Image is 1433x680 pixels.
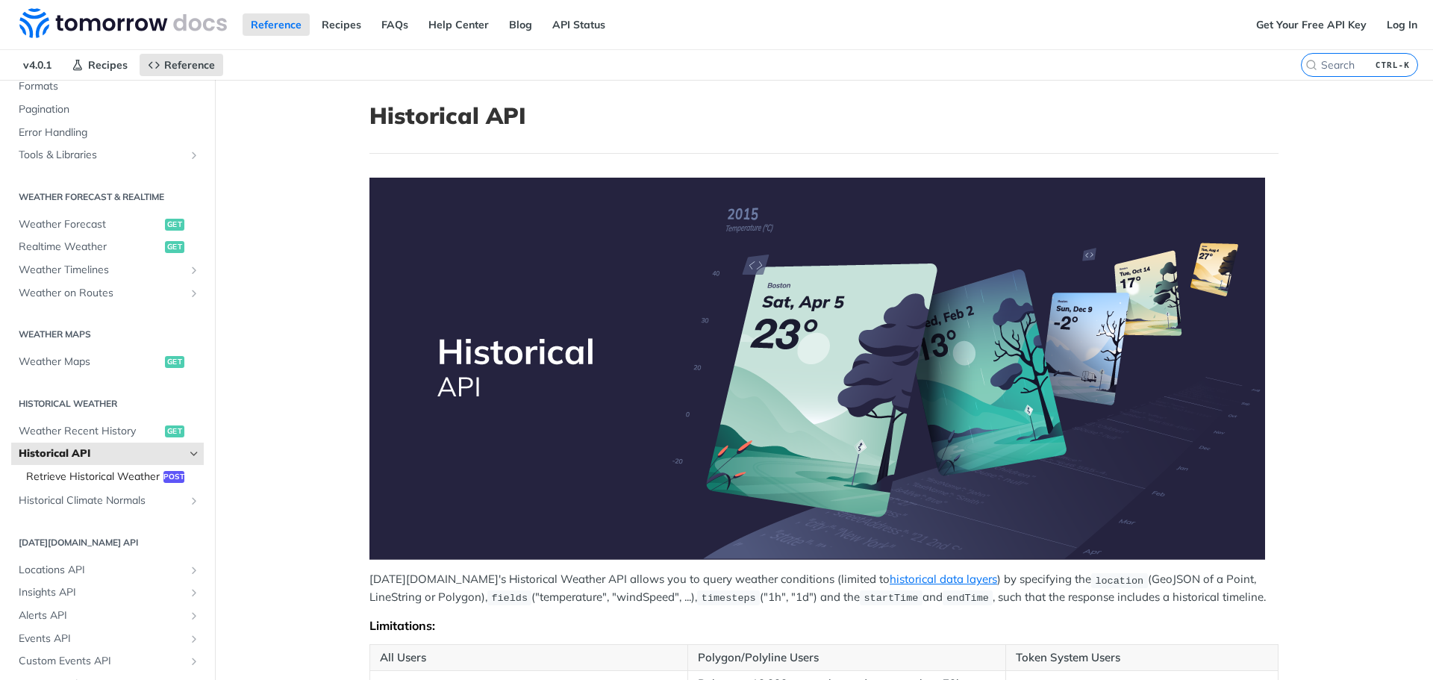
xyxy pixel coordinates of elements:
[370,644,688,671] th: All Users
[188,495,200,507] button: Show subpages for Historical Climate Normals
[1248,13,1375,36] a: Get Your Free API Key
[88,58,128,72] span: Recipes
[11,236,204,258] a: Realtime Weatherget
[11,536,204,549] h2: [DATE][DOMAIN_NAME] API
[188,564,200,576] button: Show subpages for Locations API
[19,466,204,488] a: Retrieve Historical Weatherpost
[890,572,997,586] a: historical data layers
[19,654,184,669] span: Custom Events API
[19,424,161,439] span: Weather Recent History
[11,259,204,281] a: Weather TimelinesShow subpages for Weather Timelines
[369,102,1279,129] h1: Historical API
[11,628,204,650] a: Events APIShow subpages for Events API
[19,148,184,163] span: Tools & Libraries
[19,631,184,646] span: Events API
[491,593,528,604] span: fields
[243,13,310,36] a: Reference
[188,633,200,645] button: Show subpages for Events API
[1005,644,1278,671] th: Token System Users
[369,618,1279,633] div: Limitations:
[165,356,184,368] span: get
[864,593,918,604] span: startTime
[1095,575,1143,586] span: location
[188,610,200,622] button: Show subpages for Alerts API
[11,75,204,98] a: Formats
[19,125,200,140] span: Error Handling
[163,471,184,483] span: post
[544,13,614,36] a: API Status
[687,644,1005,671] th: Polygon/Polyline Users
[1372,57,1414,72] kbd: CTRL-K
[1379,13,1426,36] a: Log In
[11,581,204,604] a: Insights APIShow subpages for Insights API
[140,54,223,76] a: Reference
[19,355,161,369] span: Weather Maps
[19,493,184,508] span: Historical Climate Normals
[11,559,204,581] a: Locations APIShow subpages for Locations API
[11,144,204,166] a: Tools & LibrariesShow subpages for Tools & Libraries
[946,593,989,604] span: endTime
[188,448,200,460] button: Hide subpages for Historical API
[19,8,227,38] img: Tomorrow.io Weather API Docs
[501,13,540,36] a: Blog
[369,571,1279,606] p: [DATE][DOMAIN_NAME]'s Historical Weather API allows you to query weather conditions (limited to )...
[11,213,204,236] a: Weather Forecastget
[19,102,200,117] span: Pagination
[164,58,215,72] span: Reference
[313,13,369,36] a: Recipes
[11,190,204,204] h2: Weather Forecast & realtime
[188,149,200,161] button: Show subpages for Tools & Libraries
[19,608,184,623] span: Alerts API
[188,587,200,599] button: Show subpages for Insights API
[1305,59,1317,71] svg: Search
[188,264,200,276] button: Show subpages for Weather Timelines
[19,79,200,94] span: Formats
[19,585,184,600] span: Insights API
[11,282,204,305] a: Weather on RoutesShow subpages for Weather on Routes
[11,328,204,341] h2: Weather Maps
[11,420,204,443] a: Weather Recent Historyget
[11,397,204,411] h2: Historical Weather
[19,563,184,578] span: Locations API
[19,217,161,232] span: Weather Forecast
[11,490,204,512] a: Historical Climate NormalsShow subpages for Historical Climate Normals
[11,122,204,144] a: Error Handling
[15,54,60,76] span: v4.0.1
[165,219,184,231] span: get
[19,286,184,301] span: Weather on Routes
[369,178,1265,560] img: Historical-API.png
[11,99,204,121] a: Pagination
[420,13,497,36] a: Help Center
[11,351,204,373] a: Weather Mapsget
[11,605,204,627] a: Alerts APIShow subpages for Alerts API
[188,655,200,667] button: Show subpages for Custom Events API
[369,178,1279,560] span: Expand image
[26,470,160,484] span: Retrieve Historical Weather
[165,425,184,437] span: get
[11,443,204,465] a: Historical APIHide subpages for Historical API
[19,240,161,255] span: Realtime Weather
[11,650,204,673] a: Custom Events APIShow subpages for Custom Events API
[19,263,184,278] span: Weather Timelines
[63,54,136,76] a: Recipes
[165,241,184,253] span: get
[373,13,416,36] a: FAQs
[188,287,200,299] button: Show subpages for Weather on Routes
[19,446,184,461] span: Historical API
[702,593,756,604] span: timesteps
